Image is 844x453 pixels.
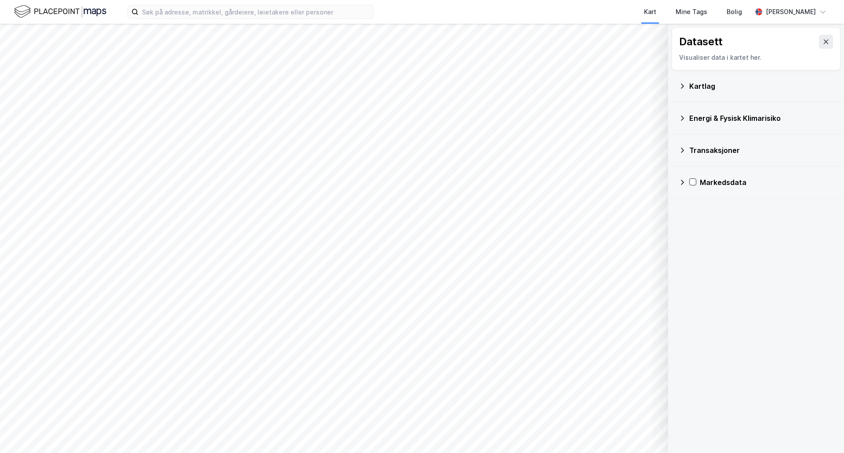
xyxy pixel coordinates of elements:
[700,177,833,188] div: Markedsdata
[14,4,106,19] img: logo.f888ab2527a4732fd821a326f86c7f29.svg
[138,5,373,18] input: Søk på adresse, matrikkel, gårdeiere, leietakere eller personer
[689,145,833,156] div: Transaksjoner
[727,7,742,17] div: Bolig
[689,113,833,123] div: Energi & Fysisk Klimarisiko
[676,7,707,17] div: Mine Tags
[644,7,656,17] div: Kart
[679,35,723,49] div: Datasett
[766,7,816,17] div: [PERSON_NAME]
[679,52,833,63] div: Visualiser data i kartet her.
[689,81,833,91] div: Kartlag
[800,411,844,453] iframe: Chat Widget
